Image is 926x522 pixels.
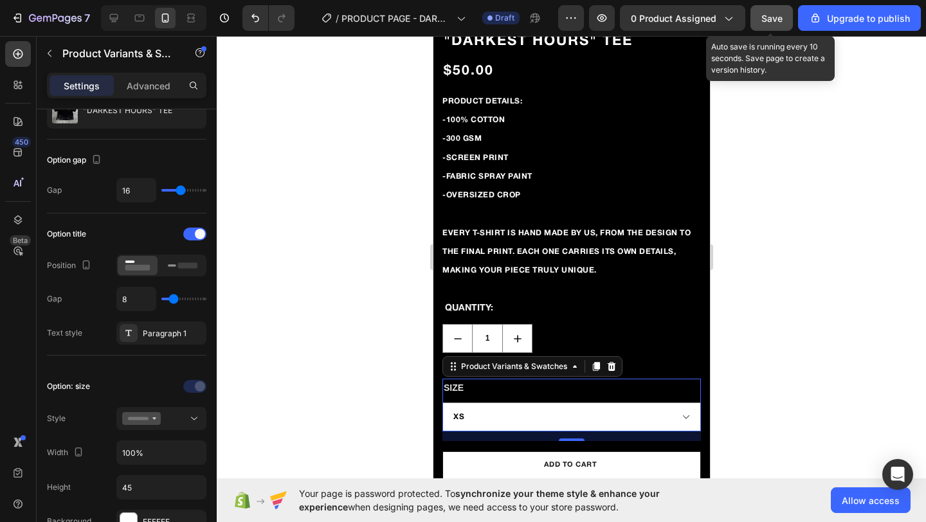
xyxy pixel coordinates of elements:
span: -SCREEN PRINT [9,118,75,125]
div: Open Intercom Messenger [882,459,913,490]
span: Save [761,13,783,24]
span: Allow access [842,494,900,507]
p: Advanced [127,79,170,93]
input: Auto [117,287,156,310]
button: 7 [5,5,96,31]
div: Option: size [47,381,90,392]
div: Gap [47,293,62,305]
span: PRODUCT DETAILS: [9,62,89,69]
span: MAKING YOUR PIECE TRULY UNIQUE. [9,231,163,238]
span: 0 product assigned [631,12,716,25]
input: Auto [117,179,156,202]
button: 0 product assigned [620,5,745,31]
div: $50.00 [9,25,268,45]
div: 450 [12,137,31,147]
button: decrement [10,289,39,316]
p: "DARKEST HOURS" TEE [83,106,172,115]
button: Save [750,5,793,31]
span: -OVERSIZED CROP [9,156,87,163]
img: product feature img [52,98,78,123]
span: -100% COTTON [9,80,71,87]
div: Beta [10,235,31,246]
p: 7 [84,10,90,26]
iframe: Design area [433,36,710,478]
div: Product Variants & Swatches [25,325,136,336]
p: Product Variants & Swatches [62,46,172,61]
span: synchronize your theme style & enhance your experience [299,488,660,512]
span: THE FINAL PRINT. EACH ONE CARRIES ITS OWN DETAILS, [9,212,242,219]
input: quantity [39,289,69,316]
span: / [336,12,339,25]
div: Undo/Redo [242,5,295,31]
span: -FABRIC SPRAY PAINT [9,137,99,144]
input: Auto [117,441,206,464]
div: Text style [47,327,82,339]
p: QUANTITY: [12,264,275,280]
span: -300 GSM [9,99,48,106]
div: Style [47,413,66,424]
div: Option title [47,228,86,240]
div: Paragraph 1 [143,328,203,339]
p: Settings [64,79,100,93]
div: Upgrade to publish [809,12,910,25]
span: EVERY T-SHIRT IS HAND MADE BY US, FROM THE DESIGN TO [9,194,257,201]
div: ADD TO CART [111,423,164,436]
div: Height [47,482,71,493]
button: Upgrade to publish [798,5,921,31]
span: Your page is password protected. To when designing pages, we need access to your store password. [299,487,710,514]
div: Gap [47,184,62,196]
div: Width [47,444,86,462]
legend: size [9,343,32,361]
span: PRODUCT PAGE - DARKEST HOURS TEE [341,12,451,25]
span: Draft [495,12,514,24]
div: Option gap [47,152,104,169]
button: Allow access [831,487,911,513]
button: ADD TO CART [9,415,268,444]
button: increment [69,289,98,316]
div: Position [47,257,94,274]
input: Auto [117,476,206,499]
